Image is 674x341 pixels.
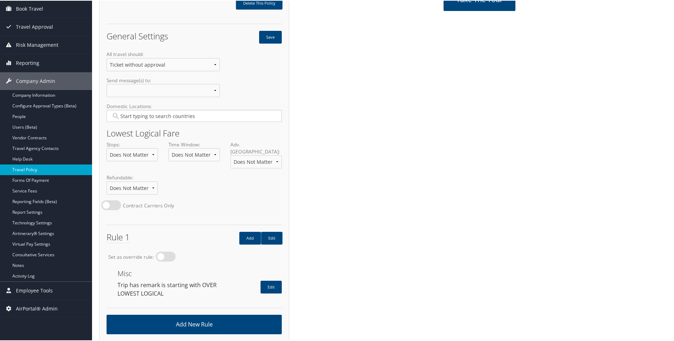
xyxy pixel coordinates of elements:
label: Send message(s) to: [107,76,220,102]
select: Adv. [GEOGRAPHIC_DATA]: [230,155,282,168]
span: Company Admin [16,72,55,89]
select: Time Window: [168,147,220,161]
label: Stops: [107,140,158,166]
h2: General Settings [107,31,189,40]
select: Refundable: [107,181,158,194]
button: Save [259,30,282,43]
select: All travel should: [107,57,220,71]
label: Set as override rule: [108,253,154,260]
label: Contract Carriers Only [123,201,174,208]
div: Trip has remark is starting with OVER LOWEST LOGICAL [112,280,229,297]
span: Employee Tools [16,281,53,299]
h2: Lowest Logical Fare [107,128,282,137]
select: Send message(s) to: [107,83,220,96]
label: Domestic Locations: [107,102,282,127]
a: Edit [261,231,282,244]
a: Add [239,231,261,244]
span: Rule 1 [107,230,130,242]
span: Travel Approval [16,17,53,35]
a: Add New Rule [107,314,282,334]
span: Reporting [16,54,39,71]
a: Edit [261,280,282,293]
label: Refundable: [107,173,158,199]
span: Risk Management [16,35,58,53]
label: Adv. [GEOGRAPHIC_DATA]: [230,140,282,174]
input: Domestic Locations: [111,112,276,119]
h3: Misc [118,269,282,276]
label: All travel should: [107,50,220,76]
span: AirPortal® Admin [16,299,58,317]
select: Stops: [107,147,158,161]
label: Time Window: [168,140,220,166]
